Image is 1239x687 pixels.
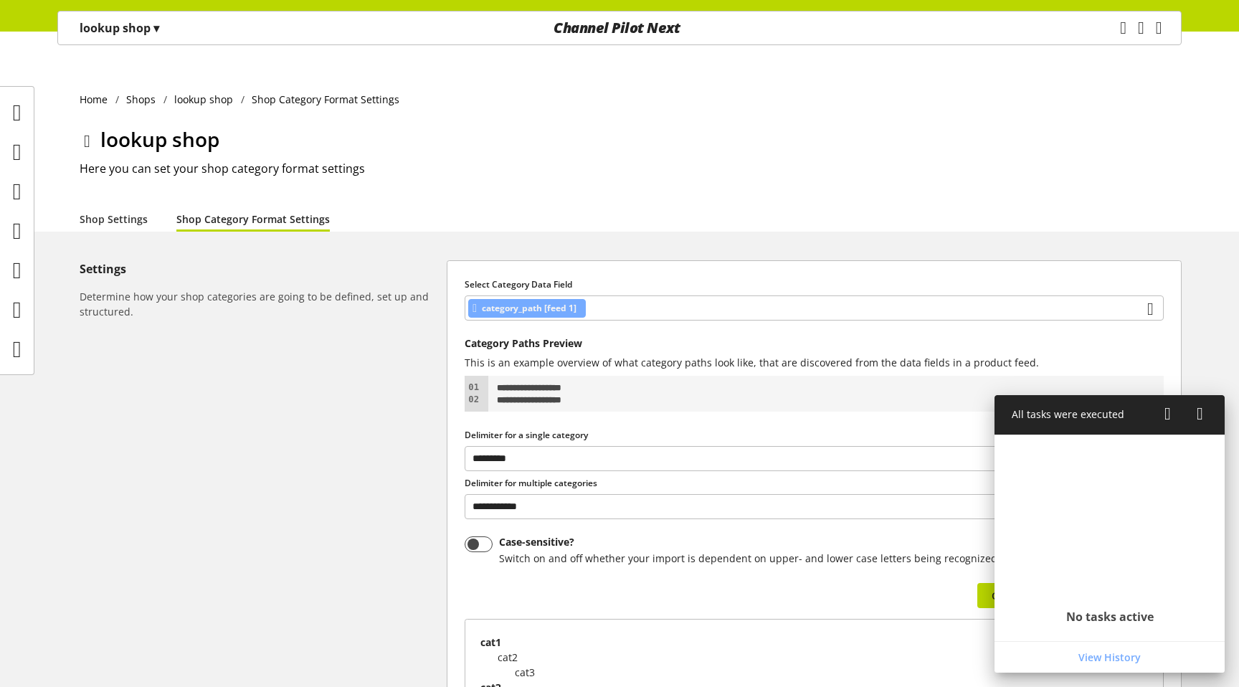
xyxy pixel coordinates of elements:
[977,583,1164,608] button: Generate Category Tree Preview
[1012,407,1124,421] span: All tasks were executed
[465,477,597,489] span: Delimiter for multiple categories
[482,300,576,317] span: category_path [feed 1]
[465,394,481,406] div: 02
[499,536,1032,548] div: Case-sensitive?
[80,92,115,107] a: Home
[153,20,159,36] span: ▾
[176,212,330,227] a: Shop Category Format Settings
[174,92,233,107] span: lookup shop
[1078,650,1141,665] span: View History
[80,212,148,227] a: Shop Settings
[119,92,163,107] a: Shops
[57,11,1182,45] nav: main navigation
[80,260,441,278] h5: Settings
[1066,610,1154,624] h2: No tasks active
[100,125,219,153] span: lookup shop
[997,645,1222,670] a: View History
[465,382,481,394] div: 01
[465,278,1164,291] label: Select Category Data Field
[465,338,1164,349] p: Category Paths Preview
[515,665,535,679] span: cat3
[80,160,1182,177] h2: Here you can set your shop category format settings
[80,289,441,319] h6: Determine how your shop categories are going to be defined, set up and structured.
[498,650,518,664] span: cat2
[499,551,1032,566] div: Switch on and off whether your import is dependent on upper- and lower case letters being recogni...
[480,635,501,649] span: cat1
[465,355,1164,370] p: This is an example overview of what category paths look like, that are discovered from the data f...
[465,429,588,441] span: Delimiter for a single category
[80,19,159,37] p: lookup shop
[992,588,1149,603] span: Generate Category Tree Preview
[167,92,241,107] a: lookup shop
